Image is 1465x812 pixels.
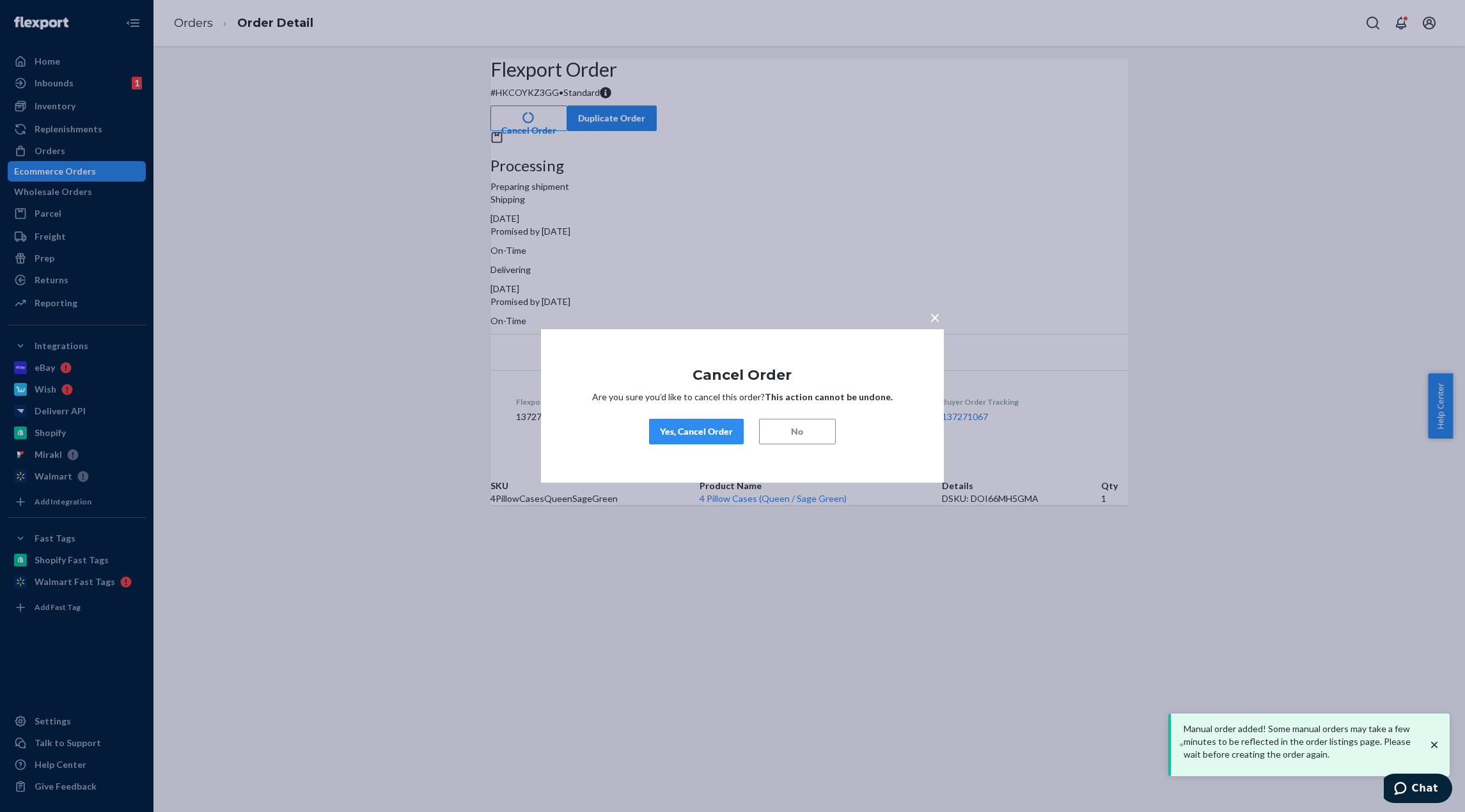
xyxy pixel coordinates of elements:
[579,368,905,383] h1: Cancel Order
[1428,738,1441,751] svg: close toast
[1184,722,1428,761] p: Manual order added! Some manual orders may take a few minutes to be reflected in the order listin...
[579,391,905,403] p: Are you sure you’d like to cancel this order?
[930,306,940,328] span: ×
[759,419,836,444] button: No
[765,391,893,402] strong: This action cannot be undone.
[1384,774,1452,806] iframe: Opens a widget where you can chat to one of our agents
[660,425,733,438] div: Yes, Cancel Order
[649,419,744,444] button: Yes, Cancel Order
